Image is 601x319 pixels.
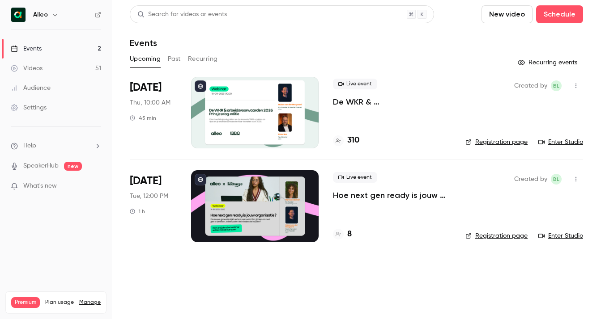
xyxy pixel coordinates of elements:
[79,299,101,306] a: Manage
[23,141,36,151] span: Help
[514,55,583,70] button: Recurring events
[130,192,168,201] span: Tue, 12:00 PM
[538,138,583,147] a: Enter Studio
[11,84,51,92] div: Audience
[347,134,359,147] h4: 310
[514,174,547,185] span: Created by
[347,228,352,240] h4: 8
[553,174,559,185] span: BL
[333,97,451,107] a: De WKR & arbeidsvoorwaarden 2026 - [DATE] editie
[482,5,533,23] button: New video
[11,8,26,22] img: Alleo
[130,114,156,122] div: 45 min
[137,10,227,19] div: Search for videos or events
[11,103,47,112] div: Settings
[33,10,48,19] h6: Alleo
[130,174,162,188] span: [DATE]
[11,141,101,151] li: help-dropdown-opener
[130,208,145,215] div: 1 h
[551,80,562,91] span: Bernice Lohr
[333,79,377,89] span: Live event
[45,299,74,306] span: Plan usage
[130,52,161,66] button: Upcoming
[23,161,59,171] a: SpeakerHub
[465,231,528,240] a: Registration page
[536,5,583,23] button: Schedule
[514,80,547,91] span: Created by
[551,174,562,185] span: Bernice Lohr
[130,38,157,48] h1: Events
[333,228,352,240] a: 8
[11,64,43,73] div: Videos
[11,297,40,308] span: Premium
[333,190,451,201] a: Hoe next gen ready is jouw organisatie? Alleo x The Recharge Club
[130,170,177,242] div: Oct 14 Tue, 12:00 PM (Europe/Amsterdam)
[168,52,181,66] button: Past
[333,172,377,183] span: Live event
[188,52,218,66] button: Recurring
[538,231,583,240] a: Enter Studio
[465,138,528,147] a: Registration page
[90,182,101,190] iframe: Noticeable Trigger
[553,80,559,91] span: BL
[130,98,170,107] span: Thu, 10:00 AM
[64,162,82,171] span: new
[130,77,177,148] div: Sep 18 Thu, 10:00 AM (Europe/Amsterdam)
[11,44,42,53] div: Events
[333,134,359,147] a: 310
[23,181,57,191] span: What's new
[130,80,162,95] span: [DATE]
